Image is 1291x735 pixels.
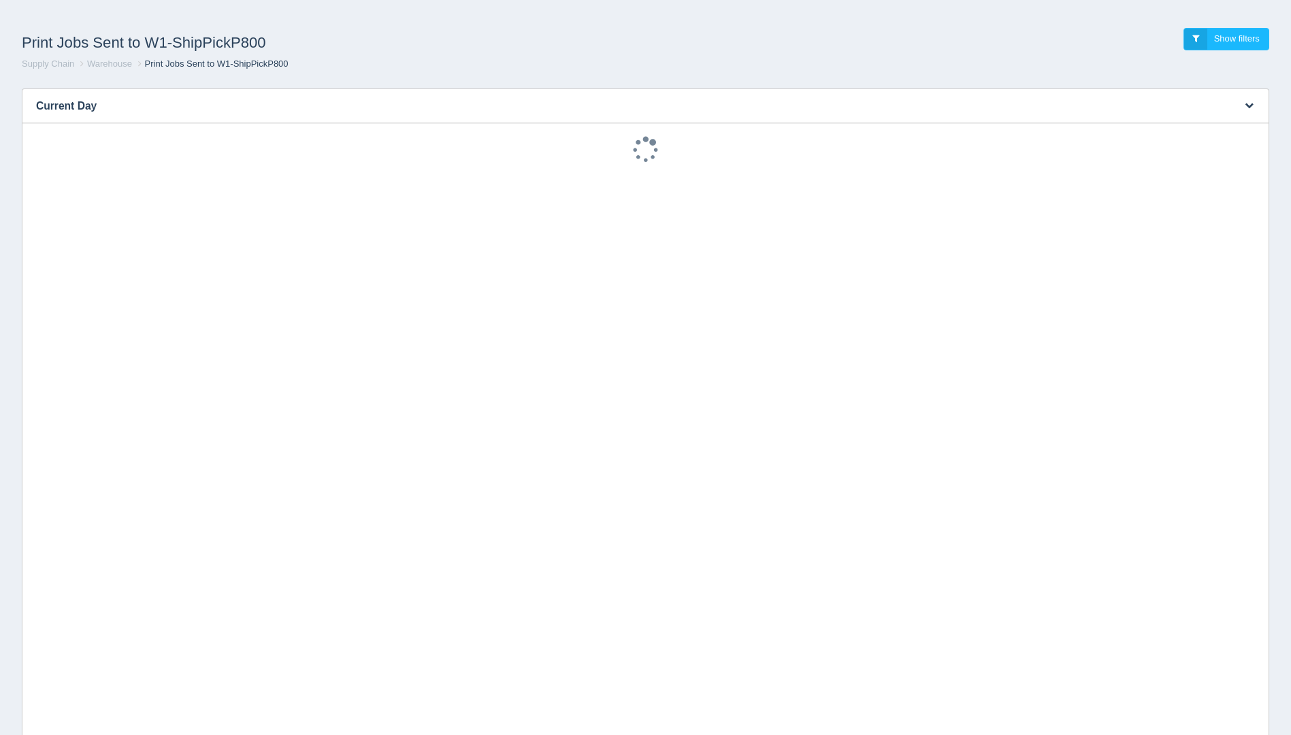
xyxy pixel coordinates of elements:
[87,59,132,69] a: Warehouse
[1183,28,1269,50] a: Show filters
[22,28,646,58] h1: Print Jobs Sent to W1-ShipPickP800
[22,59,74,69] a: Supply Chain
[22,89,1227,123] h3: Current Day
[135,58,289,71] li: Print Jobs Sent to W1-ShipPickP800
[1214,33,1260,44] span: Show filters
